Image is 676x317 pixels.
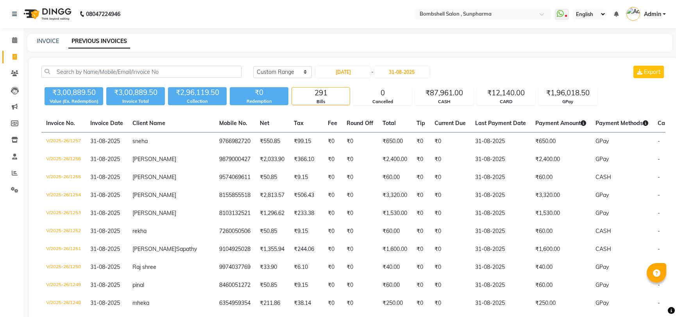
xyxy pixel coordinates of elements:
[215,133,255,151] td: 9766982720
[378,240,412,258] td: ₹1,600.00
[289,133,323,151] td: ₹99.15
[230,98,288,105] div: Redemption
[41,66,241,78] input: Search by Name/Mobile/Email/Invoice No
[596,245,611,253] span: CASH
[90,227,120,235] span: 31-08-2025
[20,3,73,25] img: logo
[470,150,531,168] td: 31-08-2025
[255,133,289,151] td: ₹550.85
[316,66,370,77] input: Start Date
[106,98,165,105] div: Invoice Total
[412,222,430,240] td: ₹0
[132,245,176,253] span: [PERSON_NAME]
[633,66,664,78] button: Export
[45,98,103,105] div: Value (Ex. Redemption)
[378,276,412,294] td: ₹60.00
[255,222,289,240] td: ₹50.85
[289,294,323,312] td: ₹38.14
[132,227,147,235] span: rekha
[477,99,535,105] div: CARD
[596,299,609,306] span: GPay
[412,186,430,204] td: ₹0
[90,263,120,270] span: 31-08-2025
[596,120,648,127] span: Payment Methods
[41,186,86,204] td: V/2025-26/1254
[531,150,591,168] td: ₹2,400.00
[658,227,660,235] span: -
[255,186,289,204] td: ₹2,813.57
[255,258,289,276] td: ₹33.90
[378,204,412,222] td: ₹1,530.00
[342,258,378,276] td: ₹0
[230,87,288,98] div: ₹0
[323,258,342,276] td: ₹0
[470,258,531,276] td: 31-08-2025
[41,204,86,222] td: V/2025-26/1253
[531,168,591,186] td: ₹60.00
[342,276,378,294] td: ₹0
[255,150,289,168] td: ₹2,033.90
[132,138,148,145] span: sneha
[378,222,412,240] td: ₹60.00
[90,299,120,306] span: 31-08-2025
[531,240,591,258] td: ₹1,600.00
[215,222,255,240] td: 7260050506
[46,120,75,127] span: Invoice No.
[37,38,59,45] a: INVOICE
[658,156,660,163] span: -
[342,222,378,240] td: ₹0
[289,186,323,204] td: ₹506.43
[328,120,337,127] span: Fee
[470,168,531,186] td: 31-08-2025
[470,276,531,294] td: 31-08-2025
[45,87,103,98] div: ₹3,00,889.50
[378,294,412,312] td: ₹250.00
[90,156,120,163] span: 31-08-2025
[215,168,255,186] td: 9574069611
[289,222,323,240] td: ₹9.15
[176,245,197,253] span: Sapathy
[342,168,378,186] td: ₹0
[539,88,597,99] div: ₹1,96,018.50
[323,150,342,168] td: ₹0
[342,204,378,222] td: ₹0
[41,294,86,312] td: V/2025-26/1248
[294,120,304,127] span: Tax
[412,276,430,294] td: ₹0
[415,88,473,99] div: ₹87,961.00
[412,133,430,151] td: ₹0
[354,99,411,105] div: Cancelled
[41,240,86,258] td: V/2025-26/1251
[41,168,86,186] td: V/2025-26/1255
[255,276,289,294] td: ₹50.85
[378,258,412,276] td: ₹40.00
[531,204,591,222] td: ₹1,530.00
[417,120,425,127] span: Tip
[644,10,661,18] span: Admin
[470,186,531,204] td: 31-08-2025
[430,150,470,168] td: ₹0
[531,258,591,276] td: ₹40.00
[658,245,660,253] span: -
[323,186,342,204] td: ₹0
[531,276,591,294] td: ₹60.00
[535,120,586,127] span: Payment Amount
[596,281,609,288] span: GPay
[354,88,411,99] div: 0
[255,240,289,258] td: ₹1,355.94
[289,258,323,276] td: ₹6.10
[470,133,531,151] td: 31-08-2025
[658,138,660,145] span: -
[470,204,531,222] td: 31-08-2025
[378,168,412,186] td: ₹60.00
[596,210,609,217] span: GPay
[215,204,255,222] td: 8103132521
[374,66,429,77] input: End Date
[132,156,176,163] span: [PERSON_NAME]
[289,204,323,222] td: ₹233.38
[90,138,120,145] span: 31-08-2025
[644,68,660,75] span: Export
[215,150,255,168] td: 9879000427
[470,222,531,240] td: 31-08-2025
[215,240,255,258] td: 9104925028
